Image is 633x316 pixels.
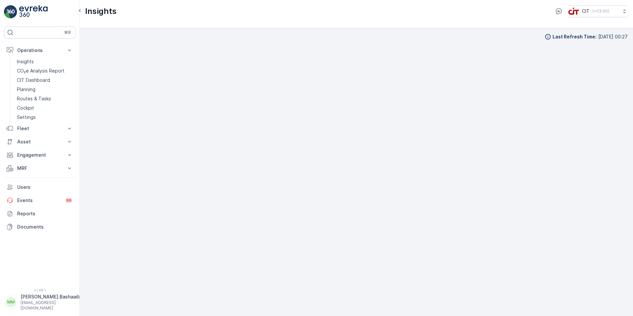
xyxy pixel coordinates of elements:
p: ⌘B [64,30,71,35]
p: 99 [66,198,72,203]
p: Operations [17,47,62,54]
a: Routes & Tasks [14,94,75,103]
p: Engagement [17,152,62,158]
img: logo [4,5,17,19]
a: Reports [4,207,75,220]
p: Cockpit [17,105,34,111]
button: MRF [4,162,75,175]
a: Planning [14,85,75,94]
p: Asset [17,138,62,145]
button: MM[PERSON_NAME].Bashaaib[EMAIL_ADDRESS][DOMAIN_NAME] [4,293,75,311]
p: [EMAIL_ADDRESS][DOMAIN_NAME] [21,300,80,311]
button: CIT(+03:00) [568,5,628,17]
p: Planning [17,86,35,93]
a: Settings [14,113,75,122]
div: MM [6,297,16,307]
p: Routes & Tasks [17,95,51,102]
button: Asset [4,135,75,148]
img: cit-logo_pOk6rL0.png [568,8,579,15]
p: [DATE] 00:27 [598,33,628,40]
p: Reports [17,210,73,217]
img: logo_light-DOdMpM7g.png [19,5,48,19]
p: MRF [17,165,62,172]
p: Documents [17,224,73,230]
p: [PERSON_NAME].Bashaaib [21,293,80,300]
button: Engagement [4,148,75,162]
a: Documents [4,220,75,234]
a: Users [4,181,75,194]
a: Insights [14,57,75,66]
p: Fleet [17,125,62,132]
span: v 1.48.1 [4,288,75,292]
p: Settings [17,114,36,121]
a: CO₂e Analysis Report [14,66,75,76]
a: Events99 [4,194,75,207]
button: Fleet [4,122,75,135]
p: Users [17,184,73,190]
p: ( +03:00 ) [592,9,609,14]
p: Last Refresh Time : [553,33,597,40]
p: Insights [17,58,34,65]
p: CIT [582,8,590,15]
p: CIT Dashboard [17,77,50,83]
p: Events [17,197,61,204]
a: CIT Dashboard [14,76,75,85]
a: Cockpit [14,103,75,113]
p: Insights [85,6,117,17]
p: CO₂e Analysis Report [17,68,65,74]
button: Operations [4,44,75,57]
